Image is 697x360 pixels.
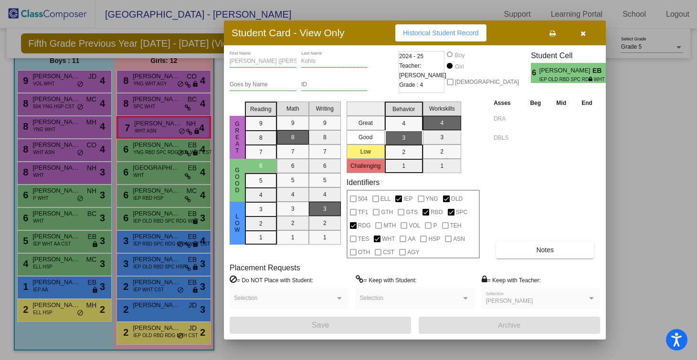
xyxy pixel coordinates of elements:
span: TES [358,233,369,245]
span: HSP [428,233,440,245]
span: OLD [451,193,463,205]
span: EB [592,66,606,76]
th: End [574,98,600,108]
input: goes by name [230,82,296,88]
span: GTS [406,206,418,218]
span: Save [312,321,329,329]
span: GTH [381,206,393,218]
button: Notes [496,241,594,258]
span: IEP [403,193,412,205]
span: WHT [382,233,395,245]
span: Archive [498,321,521,329]
span: 504 [358,193,368,205]
span: Notes [536,246,554,254]
span: Great [233,121,242,154]
input: assessment [494,112,520,126]
span: ASN [453,233,465,245]
span: Low [233,213,242,233]
span: VOL [409,220,420,231]
button: Historical Student Record [395,24,486,41]
th: Mid [549,98,574,108]
th: Asses [491,98,522,108]
span: [PERSON_NAME] [486,298,533,304]
label: Identifiers [347,178,380,187]
span: OTH [358,247,370,258]
button: Archive [419,317,600,334]
span: [PERSON_NAME] ([PERSON_NAME] [539,66,592,76]
span: AA [408,233,415,245]
label: Placement Requests [230,263,300,272]
span: MTH [383,220,396,231]
label: = Keep with Teacher: [482,275,541,285]
span: CST [383,247,394,258]
h3: Student Cell [531,51,614,60]
span: YNG [426,193,438,205]
h3: Student Card - View Only [232,27,345,39]
th: Beg [522,98,549,108]
input: assessment [494,131,520,145]
span: [DEMOGRAPHIC_DATA] [455,76,519,88]
span: Historical Student Record [403,29,479,37]
button: Save [230,317,411,334]
span: Grade : 4 [399,80,423,90]
span: Teacher: [PERSON_NAME] [399,61,446,80]
span: Good [233,167,242,194]
span: SPC [456,206,468,218]
span: P [433,220,437,231]
span: 6 [531,67,539,79]
span: RBD [431,206,443,218]
span: AGY [407,247,419,258]
label: = Keep with Student: [356,275,417,285]
span: RDG [358,220,371,231]
span: 3 [606,67,614,79]
div: Girl [454,62,464,71]
label: = Do NOT Place with Student: [230,275,313,285]
span: ELL [380,193,391,205]
span: TEH [450,220,462,231]
span: TF1 [358,206,368,218]
span: 2024 - 25 [399,51,423,61]
span: IEP OLD RBD SPC RDG WHT [539,76,589,83]
div: Boy [454,51,465,60]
